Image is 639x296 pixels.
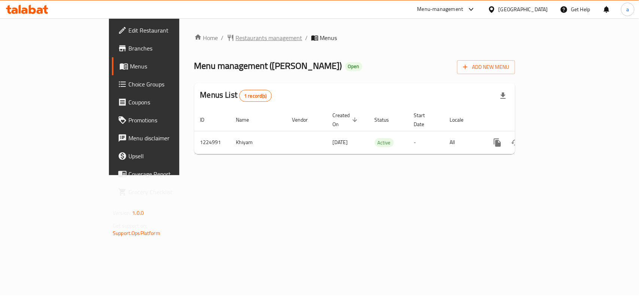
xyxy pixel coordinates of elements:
[128,26,210,35] span: Edit Restaurant
[128,187,210,196] span: Grocery Checklist
[230,131,286,154] td: Khiyam
[194,33,515,42] nav: breadcrumb
[414,111,435,129] span: Start Date
[112,21,216,39] a: Edit Restaurant
[333,137,348,147] span: [DATE]
[375,115,399,124] span: Status
[112,57,216,75] a: Menus
[236,33,302,42] span: Restaurants management
[128,80,210,89] span: Choice Groups
[236,115,259,124] span: Name
[128,152,210,161] span: Upsell
[483,109,566,131] th: Actions
[444,131,483,154] td: All
[489,134,506,152] button: more
[494,87,512,105] div: Export file
[132,208,144,218] span: 1.0.0
[113,208,131,218] span: Version:
[112,75,216,93] a: Choice Groups
[112,93,216,111] a: Coupons
[499,5,548,13] div: [GEOGRAPHIC_DATA]
[305,33,308,42] li: /
[112,147,216,165] a: Upsell
[506,134,524,152] button: Change Status
[194,109,566,154] table: enhanced table
[626,5,629,13] span: a
[113,228,160,238] a: Support.OpsPlatform
[130,62,210,71] span: Menus
[450,115,474,124] span: Locale
[375,138,394,147] span: Active
[333,111,360,129] span: Created On
[113,221,147,231] span: Get support on:
[292,115,318,124] span: Vendor
[345,63,362,70] span: Open
[112,165,216,183] a: Coverage Report
[200,115,214,124] span: ID
[128,134,210,143] span: Menu disclaimer
[239,90,272,102] div: Total records count
[112,129,216,147] a: Menu disclaimer
[457,60,515,74] button: Add New Menu
[200,89,272,102] h2: Menus List
[128,98,210,107] span: Coupons
[227,33,302,42] a: Restaurants management
[194,57,342,74] span: Menu management ( [PERSON_NAME] )
[128,170,210,178] span: Coverage Report
[112,111,216,129] a: Promotions
[408,131,444,154] td: -
[463,62,509,72] span: Add New Menu
[240,92,271,100] span: 1 record(s)
[221,33,224,42] li: /
[112,183,216,201] a: Grocery Checklist
[128,44,210,53] span: Branches
[417,5,463,14] div: Menu-management
[345,62,362,71] div: Open
[128,116,210,125] span: Promotions
[112,39,216,57] a: Branches
[320,33,337,42] span: Menus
